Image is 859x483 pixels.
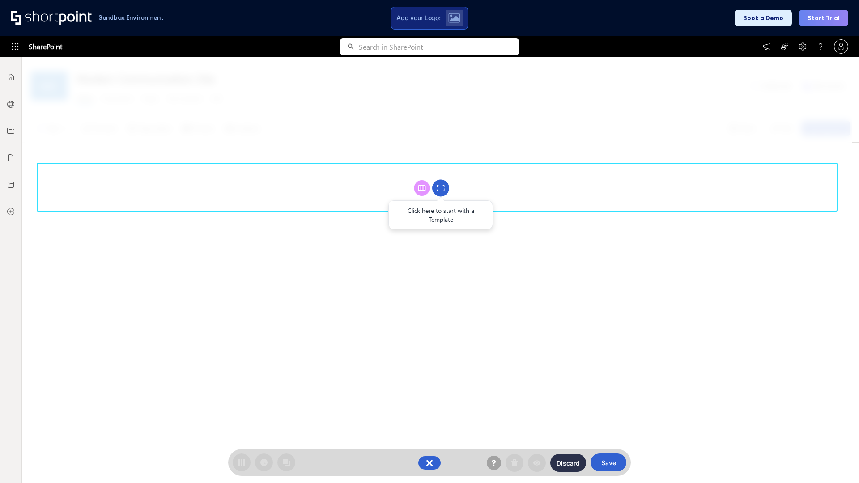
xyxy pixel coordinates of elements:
[591,453,626,471] button: Save
[799,10,848,26] button: Start Trial
[396,14,440,22] span: Add your Logo:
[359,38,519,55] input: Search in SharePoint
[98,15,164,20] h1: Sandbox Environment
[550,454,586,472] button: Discard
[735,10,792,26] button: Book a Demo
[29,36,62,57] span: SharePoint
[814,440,859,483] iframe: Chat Widget
[448,13,460,23] img: Upload logo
